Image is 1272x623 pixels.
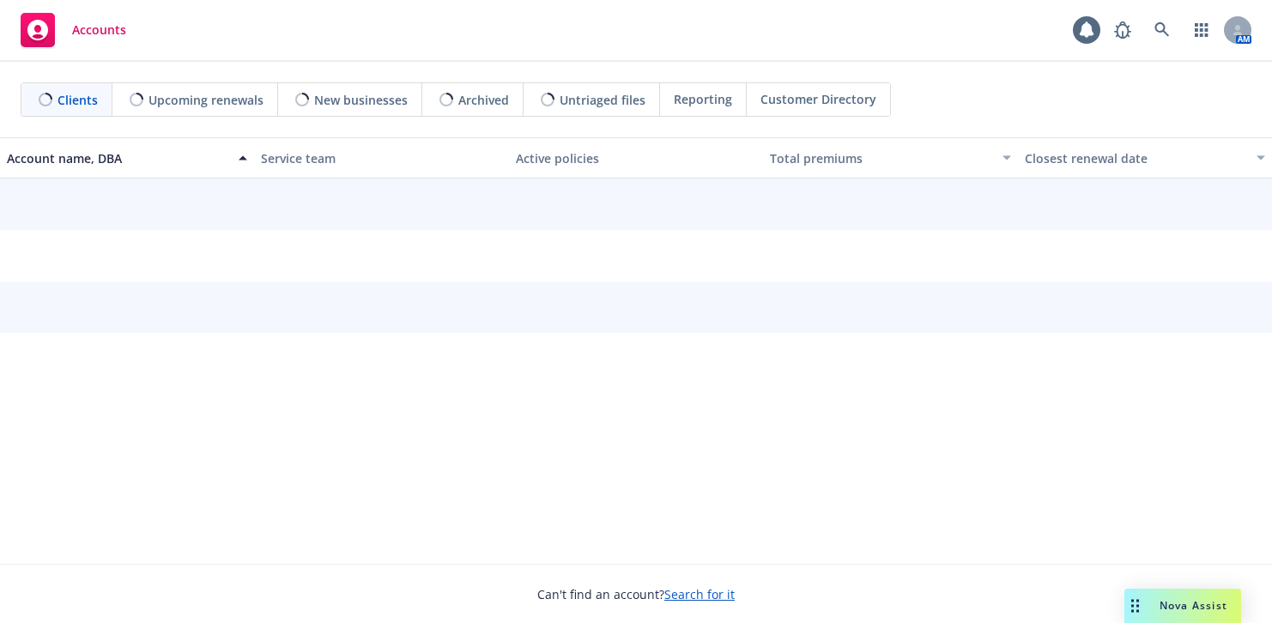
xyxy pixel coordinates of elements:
span: Untriaged files [560,91,645,109]
span: Nova Assist [1160,598,1227,613]
button: Service team [254,137,508,178]
a: Search for it [664,586,735,602]
div: Total premiums [770,149,991,167]
span: Clients [58,91,98,109]
div: Service team [261,149,501,167]
div: Account name, DBA [7,149,228,167]
span: Upcoming renewals [148,91,263,109]
a: Search [1145,13,1179,47]
span: Reporting [674,90,732,108]
div: Closest renewal date [1025,149,1246,167]
button: Active policies [509,137,763,178]
button: Closest renewal date [1018,137,1272,178]
div: Active policies [516,149,756,167]
span: Customer Directory [760,90,876,108]
button: Total premiums [763,137,1017,178]
button: Nova Assist [1124,589,1241,623]
span: Can't find an account? [537,585,735,603]
span: Archived [458,91,509,109]
a: Report a Bug [1105,13,1140,47]
span: Accounts [72,23,126,37]
span: New businesses [314,91,408,109]
a: Switch app [1184,13,1219,47]
div: Drag to move [1124,589,1146,623]
a: Accounts [14,6,133,54]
